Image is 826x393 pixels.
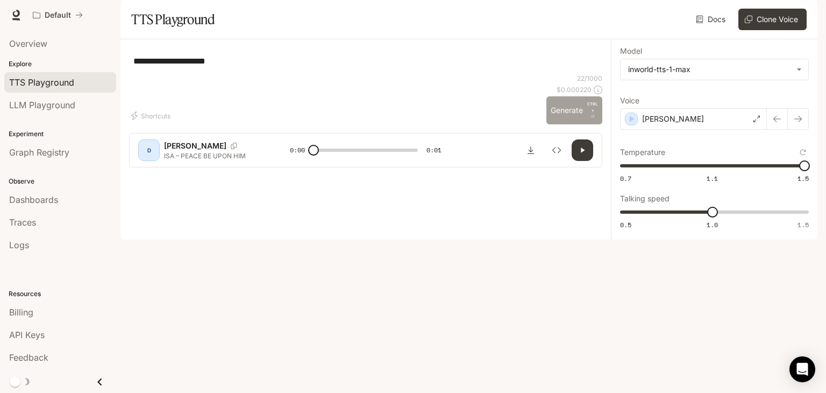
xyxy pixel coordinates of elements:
h1: TTS Playground [131,9,215,30]
span: 1.0 [707,220,718,229]
button: Download audio [520,139,542,161]
button: GenerateCTRL +⏎ [546,96,602,124]
span: 0:00 [290,145,305,156]
p: Talking speed [620,195,670,202]
div: inworld-tts-1-max [621,59,808,80]
span: 0:01 [426,145,442,156]
p: CTRL + [587,101,598,114]
button: Reset to default [797,146,809,158]
span: 1.1 [707,174,718,183]
button: Inspect [546,139,567,161]
p: Model [620,47,642,55]
p: ⏎ [587,101,598,120]
p: ISA – PEACE BE UPON HIM [164,151,264,160]
span: 0.7 [620,174,631,183]
div: inworld-tts-1-max [628,64,791,75]
span: 1.5 [797,220,809,229]
p: [PERSON_NAME] [642,114,704,124]
span: 1.5 [797,174,809,183]
p: Voice [620,97,639,104]
button: Shortcuts [129,107,175,124]
button: Clone Voice [738,9,807,30]
p: Temperature [620,149,665,156]
button: All workspaces [28,4,88,26]
span: 0.5 [620,220,631,229]
p: [PERSON_NAME] [164,141,226,151]
a: Docs [694,9,730,30]
p: $ 0.000220 [557,85,592,94]
div: D [140,142,158,159]
button: Copy Voice ID [226,143,241,149]
p: Default [45,11,71,20]
div: Open Intercom Messenger [789,356,815,382]
p: 22 / 1000 [577,74,602,83]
